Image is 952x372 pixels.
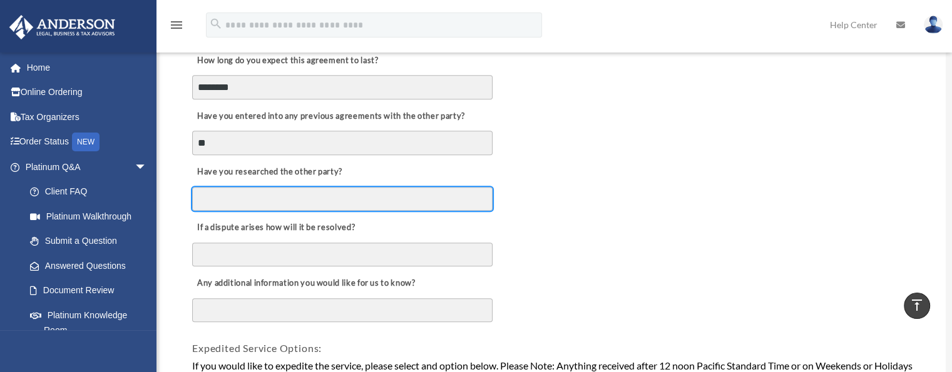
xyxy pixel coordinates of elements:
[209,17,223,31] i: search
[18,278,160,303] a: Document Review
[904,293,930,319] a: vertical_align_top
[192,342,322,354] span: Expedited Service Options:
[18,179,166,204] a: Client FAQ
[192,275,418,293] label: Any additional information you would like for us to know?
[9,129,166,155] a: Order StatusNEW
[169,18,184,33] i: menu
[924,16,943,34] img: User Pic
[135,154,160,180] span: arrow_drop_down
[192,52,381,69] label: How long do you expect this agreement to last?
[9,154,166,179] a: Platinum Q&Aarrow_drop_down
[18,253,166,278] a: Answered Questions
[6,15,119,39] img: Anderson Advisors Platinum Portal
[192,219,358,237] label: If a dispute arises how will it be resolved?
[18,303,166,343] a: Platinum Knowledge Room
[169,22,184,33] a: menu
[72,133,100,151] div: NEW
[909,298,924,313] i: vertical_align_top
[9,55,166,80] a: Home
[9,104,166,129] a: Tax Organizers
[18,229,166,254] a: Submit a Question
[192,108,468,125] label: Have you entered into any previous agreements with the other party?
[9,80,166,105] a: Online Ordering
[192,163,345,181] label: Have you researched the other party?
[18,204,166,229] a: Platinum Walkthrough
